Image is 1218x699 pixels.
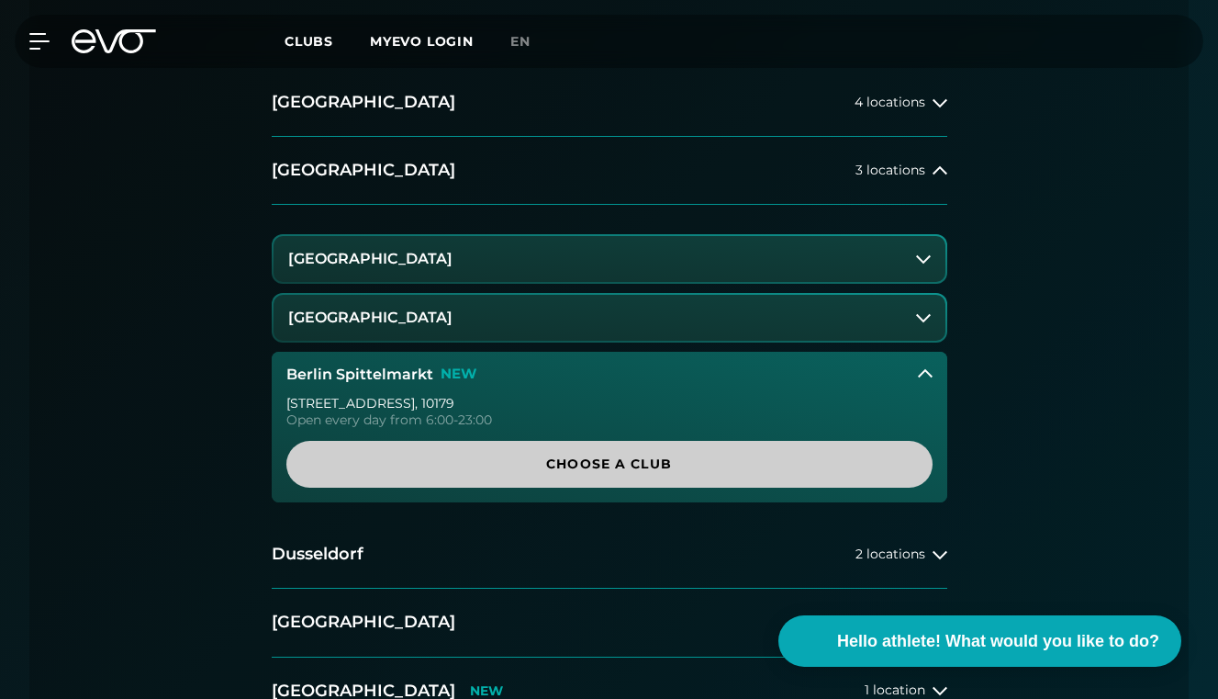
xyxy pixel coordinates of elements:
[286,395,415,412] font: [STREET_ADDRESS]
[866,162,925,178] font: locations
[855,546,863,562] font: 2
[272,92,455,112] font: [GEOGRAPHIC_DATA]
[470,682,503,699] font: NEW
[272,589,947,657] button: [GEOGRAPHIC_DATA]2 locations
[855,162,863,178] font: 3
[370,33,474,50] a: MYEVO LOGIN
[286,366,433,383] font: Berlin Spittelmarkt
[855,94,863,110] font: 4
[288,250,453,267] font: [GEOGRAPHIC_DATA]
[778,615,1181,667] button: Hello athlete! What would you like to do?
[288,309,453,326] font: [GEOGRAPHIC_DATA]
[510,31,553,52] a: en
[272,612,455,632] font: [GEOGRAPHIC_DATA]
[866,614,925,630] font: locations
[441,365,476,382] font: NEW
[274,295,945,341] button: [GEOGRAPHIC_DATA]
[415,395,454,412] font: , 10179
[272,137,947,205] button: [GEOGRAPHIC_DATA]3 locations
[285,33,333,50] font: Clubs
[272,544,363,564] font: Dusseldorf
[865,682,869,698] font: 1
[274,236,945,282] button: [GEOGRAPHIC_DATA]
[286,412,492,428] font: Open every day from 6:00-23:00
[286,441,933,488] a: Choose a club
[837,632,1159,650] font: Hello athlete! What would you like to do?
[272,352,947,398] button: Berlin SpittelmarktNEW
[866,546,925,562] font: locations
[510,33,531,50] font: en
[866,94,925,110] font: locations
[546,456,672,472] font: Choose a club
[285,32,370,50] a: Clubs
[272,160,455,180] font: [GEOGRAPHIC_DATA]
[272,69,947,137] button: [GEOGRAPHIC_DATA]4 locations
[855,614,863,630] font: 2
[272,521,947,589] button: Dusseldorf2 locations
[873,682,925,698] font: location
